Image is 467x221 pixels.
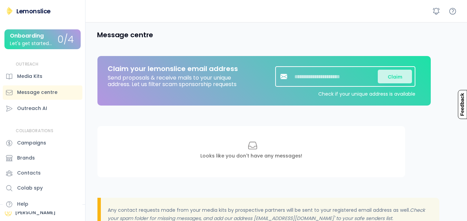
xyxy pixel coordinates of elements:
div: Claim your lemonslice email address [108,65,238,73]
div: Looks like you don't have any messages! [200,153,302,160]
div: COLLABORATIONS [16,128,53,134]
div: Media Kits [17,73,42,80]
div: 0/4 [57,34,74,45]
div: Send proposals & receive mails to your unique address. Let us filter scam sponsorship requests [108,73,244,87]
div: Let's get started... [10,41,52,46]
div: Campaigns [17,139,46,147]
div: Onboarding [10,33,44,39]
img: Lemonslice [5,7,14,15]
div: [PERSON_NAME] [15,209,56,216]
div: Outreach AI [17,105,47,112]
div: OUTREACH [16,61,39,67]
div: Brands [17,154,35,162]
div: Help [17,201,28,208]
div: Check if your unique address is available [318,90,415,97]
button: Claim [378,70,412,83]
h4: Message centre [97,30,153,39]
div: Lemonslice [16,7,51,15]
div: Colab spy [17,184,43,192]
div: Contacts [17,169,41,177]
div: Message centre [17,89,57,96]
